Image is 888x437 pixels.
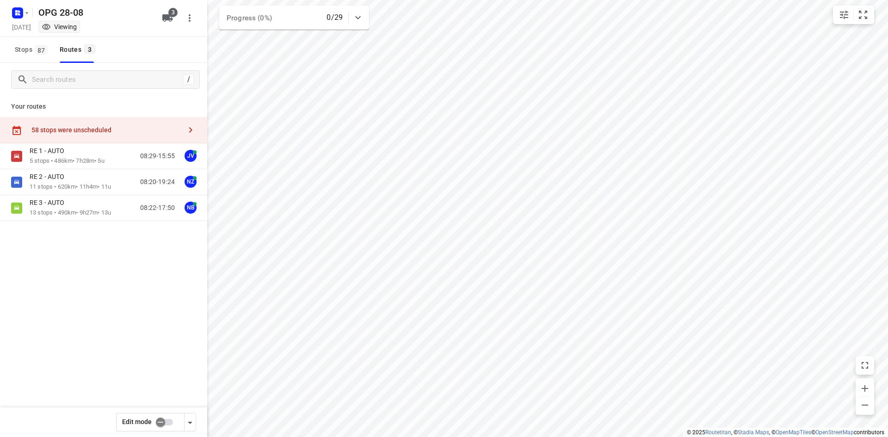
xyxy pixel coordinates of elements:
[180,9,199,27] button: More
[30,147,70,155] p: RE 1 - AUTO
[140,203,175,213] p: 08:22-17:50
[854,6,872,24] button: Fit zoom
[833,6,874,24] div: small contained button group
[42,22,77,31] div: You are currently in view mode. To make any changes, go to edit project.
[835,6,853,24] button: Map settings
[31,126,181,134] div: 58 stops were unscheduled
[30,157,105,166] p: 5 stops • 486km • 7h28m • 5u
[32,73,184,87] input: Search routes
[687,429,884,436] li: © 2025 , © , © © contributors
[30,183,111,191] p: 11 stops • 620km • 11h4m • 11u
[30,198,70,207] p: RE 3 - AUTO
[705,429,731,436] a: Routetitan
[185,416,196,428] div: Driver app settings
[35,45,48,55] span: 87
[15,44,50,55] span: Stops
[227,14,272,22] span: Progress (0%)
[776,429,811,436] a: OpenMapTiles
[60,44,98,55] div: Routes
[738,429,769,436] a: Stadia Maps
[122,418,152,425] span: Edit mode
[140,151,175,161] p: 08:29-15:55
[11,102,196,111] p: Your routes
[30,209,111,217] p: 13 stops • 490km • 9h27m • 13u
[30,172,70,181] p: RE 2 - AUTO
[140,177,175,187] p: 08:20-19:24
[158,9,177,27] button: 3
[84,44,95,54] span: 3
[219,6,369,30] div: Progress (0%)0/29
[168,8,178,17] span: 3
[184,74,194,85] div: /
[815,429,854,436] a: OpenStreetMap
[327,12,343,23] p: 0/29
